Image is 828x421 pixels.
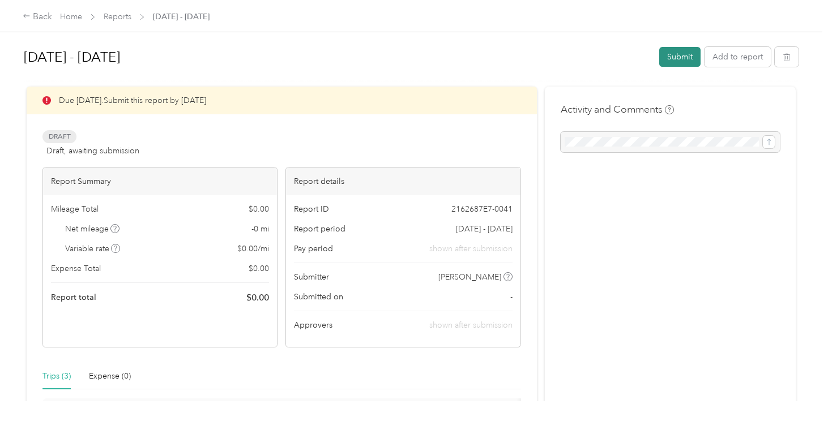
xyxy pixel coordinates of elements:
[89,370,131,383] div: Expense (0)
[153,11,210,23] span: [DATE] - [DATE]
[456,223,513,235] span: [DATE] - [DATE]
[237,243,269,255] span: $ 0.00 / mi
[705,47,771,67] button: Add to report
[294,319,332,331] span: Approvers
[251,223,269,235] span: -0 mi
[51,203,99,215] span: Mileage Total
[451,203,513,215] span: 2162687E7-0041
[246,291,269,304] span: $ 0.00
[51,291,96,303] span: Report total
[561,102,674,117] h4: Activity and Comments
[65,243,121,255] span: Variable rate
[60,12,82,22] a: Home
[294,243,333,255] span: Pay period
[438,271,501,283] span: [PERSON_NAME]
[659,47,701,67] button: Submit
[294,223,345,235] span: Report period
[27,87,537,114] div: Due [DATE]. Submit this report by [DATE]
[429,320,513,330] span: shown after submission
[294,271,329,283] span: Submitter
[43,167,277,195] div: Report Summary
[294,203,329,215] span: Report ID
[42,130,76,143] span: Draft
[765,358,828,421] iframe: Everlance-gr Chat Button Frame
[24,44,651,71] h1: Aug 16 - 31, 2025
[23,10,52,24] div: Back
[286,167,520,195] div: Report details
[42,370,71,383] div: Trips (3)
[51,263,101,274] span: Expense Total
[104,12,131,22] a: Reports
[249,263,269,274] span: $ 0.00
[510,291,513,303] span: -
[429,243,513,255] span: shown after submission
[249,203,269,215] span: $ 0.00
[294,291,343,303] span: Submitted on
[46,145,139,157] span: Draft, awaiting submission
[65,223,120,235] span: Net mileage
